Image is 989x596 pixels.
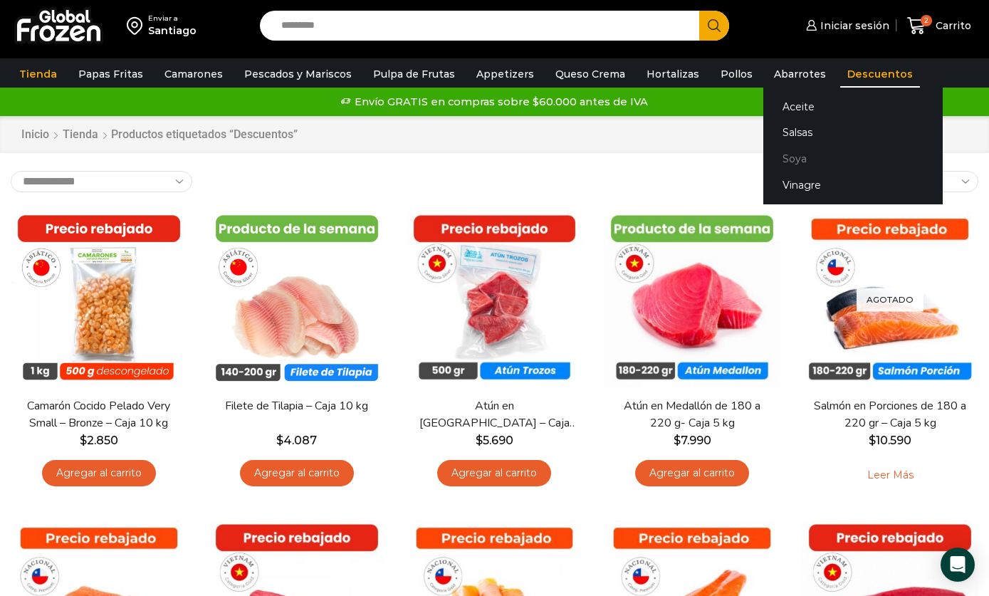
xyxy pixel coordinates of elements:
[366,61,462,88] a: Pulpa de Frutas
[699,11,729,41] button: Search button
[802,11,889,40] a: Iniciar sesión
[127,14,148,38] img: address-field-icon.svg
[635,460,749,486] a: Agregar al carrito: “Atún en Medallón de 180 a 220 g- Caja 5 kg”
[276,434,283,447] span: $
[157,61,230,88] a: Camarones
[548,61,632,88] a: Queso Crema
[476,434,483,447] span: $
[19,398,178,431] a: Camarón Cocido Pelado Very Small – Bronze – Caja 10 kg
[845,460,936,490] a: Leé más sobre “Salmón en Porciones de 180 a 220 gr - Caja 5 kg”
[639,61,706,88] a: Hortalizas
[415,398,574,431] a: Atún en [GEOGRAPHIC_DATA] – Caja 10 kg
[869,434,876,447] span: $
[276,434,317,447] bdi: 4.087
[613,398,772,431] a: Atún en Medallón de 180 a 220 g- Caja 5 kg
[817,19,889,33] span: Iniciar sesión
[811,398,970,431] a: Salmón en Porciones de 180 a 220 gr – Caja 5 kg
[713,61,760,88] a: Pollos
[148,23,197,38] div: Santiago
[941,548,975,582] div: Open Intercom Messenger
[921,15,932,26] span: 2
[21,127,50,143] a: Inicio
[469,61,541,88] a: Appetizers
[674,434,711,447] bdi: 7.990
[237,61,359,88] a: Pescados y Mariscos
[674,434,681,447] span: $
[148,14,197,23] div: Enviar a
[240,460,354,486] a: Agregar al carrito: “Filete de Tilapia - Caja 10 kg”
[71,61,150,88] a: Papas Fritas
[437,460,551,486] a: Agregar al carrito: “Atún en Trozos - Caja 10 kg”
[12,61,64,88] a: Tienda
[80,434,118,447] bdi: 2.850
[80,434,87,447] span: $
[62,127,99,143] a: Tienda
[217,398,376,414] a: Filete de Tilapia – Caja 10 kg
[11,171,192,192] select: Pedido de la tienda
[904,9,975,43] a: 2 Carrito
[869,434,911,447] bdi: 10.590
[42,460,156,486] a: Agregar al carrito: “Camarón Cocido Pelado Very Small - Bronze - Caja 10 kg”
[476,434,513,447] bdi: 5.690
[857,288,923,311] p: Agotado
[767,61,833,88] a: Abarrotes
[763,93,943,120] a: Aceite
[840,61,920,88] a: Descuentos
[111,127,298,141] h1: Productos etiquetados “Descuentos”
[763,146,943,172] a: Soya
[763,120,943,146] a: Salsas
[932,19,971,33] span: Carrito
[763,172,943,199] a: Vinagre
[21,127,298,143] nav: Breadcrumb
